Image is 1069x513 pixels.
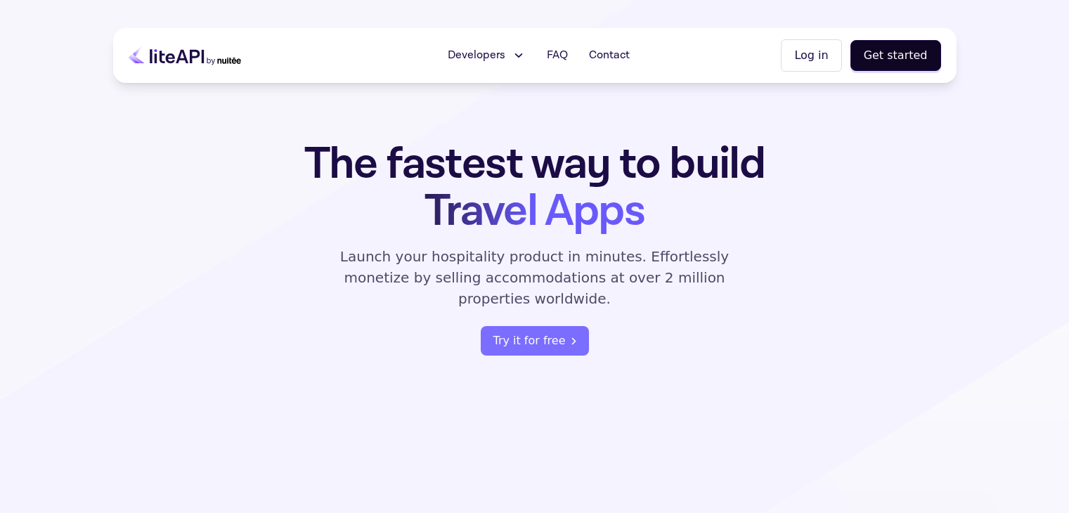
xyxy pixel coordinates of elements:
[538,41,576,70] a: FAQ
[439,41,534,70] button: Developers
[850,40,941,71] button: Get started
[781,39,841,72] button: Log in
[324,246,746,309] p: Launch your hospitality product in minutes. Effortlessly monetize by selling accommodations at ov...
[448,47,505,64] span: Developers
[481,326,589,356] button: Try it for free
[589,47,630,64] span: Contact
[547,47,568,64] span: FAQ
[581,41,638,70] a: Contact
[481,326,589,356] a: register
[425,182,644,240] span: Travel Apps
[260,141,810,235] h1: The fastest way to build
